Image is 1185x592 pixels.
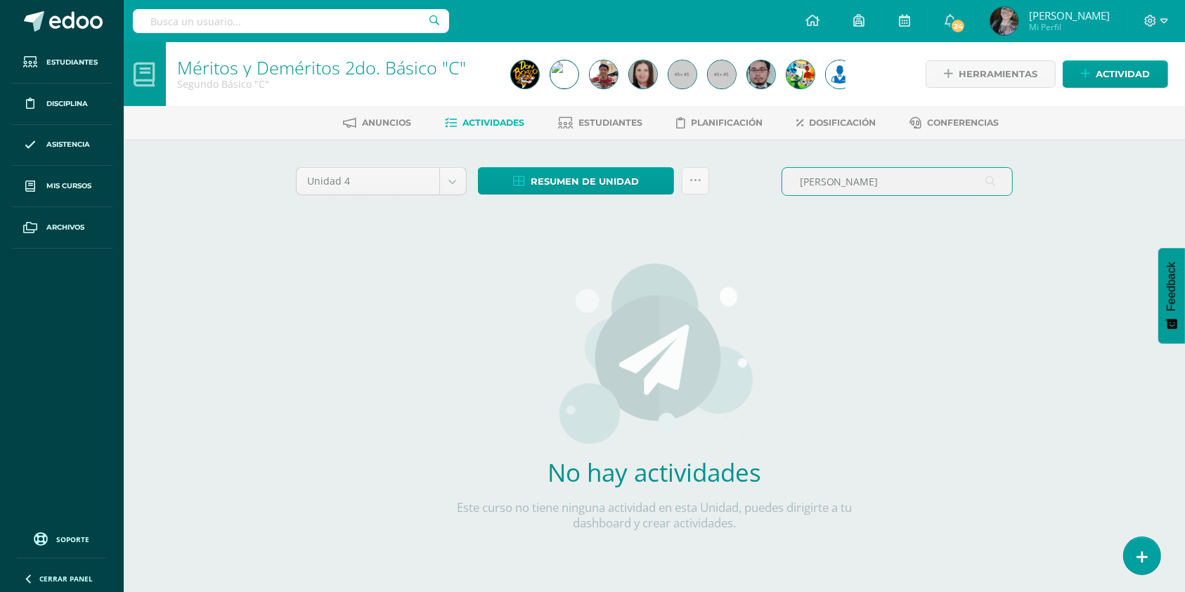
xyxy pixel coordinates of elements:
a: Dosificación [797,112,876,134]
a: Planificación [677,112,763,134]
a: Soporte [17,529,107,548]
span: Herramientas [959,61,1037,87]
span: Actividad [1096,61,1150,87]
img: da59f6ea21f93948affb263ca1346426.png [826,60,854,88]
img: c79a8ee83a32926c67f9bb364e6b58c4.png [747,60,775,88]
a: Actividad [1063,60,1168,88]
span: Anuncios [363,117,412,128]
h2: No hay actividades [447,456,862,489]
a: Disciplina [11,84,112,125]
span: Estudiantes [46,57,98,68]
h1: Méritos y Deméritos 2do. Básico "C" [177,58,494,77]
a: Unidad 4 [297,168,466,195]
a: Méritos y Deméritos 2do. Básico "C" [177,55,466,79]
img: 45x45 [708,60,736,88]
a: Herramientas [926,60,1056,88]
img: activities.png [555,262,754,445]
span: Estudiantes [579,117,643,128]
img: 529e95d8c70de02c88ecaef2f0471237.png [550,60,578,88]
button: Feedback - Mostrar encuesta [1158,248,1185,343]
span: Feedback [1165,262,1178,311]
span: [PERSON_NAME] [1029,8,1110,22]
a: Asistencia [11,125,112,166]
a: Archivos [11,207,112,249]
span: Mis cursos [46,180,91,192]
span: Resumen de unidad [531,169,639,195]
img: e03ec1ec303510e8e6f60bf4728ca3bf.png [629,60,657,88]
span: Cerrar panel [39,574,93,584]
span: 24 [950,18,966,34]
p: Este curso no tiene ninguna actividad en esta Unidad, puedes dirigirte a tu dashboard y crear act... [447,500,862,531]
input: Busca la actividad aquí... [782,168,1012,195]
img: e848a06d305063da6e408c2e705eb510.png [511,60,539,88]
a: Estudiantes [11,42,112,84]
img: 852c373e651f39172791dbf6cd0291a6.png [786,60,815,88]
span: Archivos [46,222,84,233]
img: bfd5407fb0f443f67a8cea95c6a37b99.png [590,60,618,88]
a: Mis cursos [11,166,112,207]
span: Disciplina [46,98,88,110]
span: Asistencia [46,139,90,150]
a: Actividades [446,112,525,134]
a: Anuncios [344,112,412,134]
span: Mi Perfil [1029,21,1110,33]
img: 45x45 [668,60,697,88]
a: Conferencias [910,112,999,134]
div: Segundo Básico 'C' [177,77,494,91]
span: Unidad 4 [307,168,429,195]
a: Resumen de unidad [478,167,674,195]
a: Estudiantes [559,112,643,134]
span: Soporte [57,534,90,544]
input: Busca un usuario... [133,9,449,33]
span: Conferencias [928,117,999,128]
span: Planificación [692,117,763,128]
img: b5ba50f65ad5dabcfd4408fb91298ba6.png [990,7,1018,35]
span: Actividades [463,117,525,128]
span: Dosificación [810,117,876,128]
